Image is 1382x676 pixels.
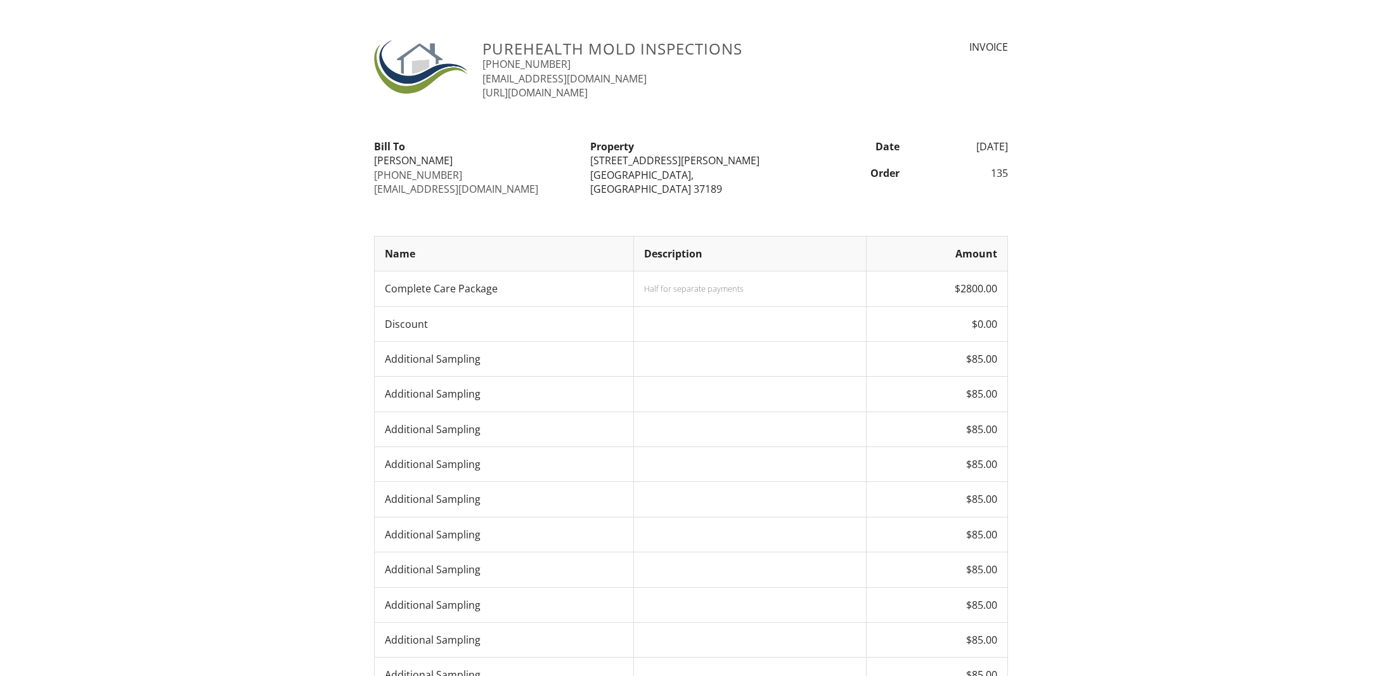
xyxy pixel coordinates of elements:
td: $85.00 [867,341,1008,376]
div: [STREET_ADDRESS][PERSON_NAME] [590,153,791,167]
td: $2800.00 [867,271,1008,306]
strong: Property [590,140,634,153]
td: $85.00 [867,552,1008,587]
td: $85.00 [867,377,1008,412]
span: Additional Sampling [385,492,481,506]
h3: PureHealth Mold Inspections [482,40,846,57]
td: $85.00 [867,587,1008,622]
a: [URL][DOMAIN_NAME] [482,86,588,100]
a: [PHONE_NUMBER] [482,57,571,71]
strong: Bill To [374,140,405,153]
span: Additional Sampling [385,528,481,542]
span: Additional Sampling [385,598,481,612]
span: Additional Sampling [385,352,481,366]
td: $85.00 [867,482,1008,517]
th: Amount [867,236,1008,271]
span: Complete Care Package [385,282,498,296]
div: Date [799,140,908,153]
td: $85.00 [867,412,1008,446]
span: Additional Sampling [385,633,481,647]
td: $85.00 [867,517,1008,552]
span: Additional Sampling [385,422,481,436]
img: LOGO%20SMOOTH%20PNG.png [374,40,467,94]
div: [GEOGRAPHIC_DATA], [GEOGRAPHIC_DATA] 37189 [590,168,791,197]
td: $85.00 [867,447,1008,482]
a: [EMAIL_ADDRESS][DOMAIN_NAME] [482,72,647,86]
th: Name [375,236,634,271]
div: Order [799,166,908,180]
a: [PHONE_NUMBER] [374,168,462,182]
td: $85.00 [867,623,1008,658]
div: 135 [907,166,1016,180]
th: Description [633,236,867,271]
span: Discount [385,317,428,331]
span: Additional Sampling [385,562,481,576]
div: Half for separate payments [644,283,856,294]
span: Additional Sampling [385,457,481,471]
td: $0.00 [867,306,1008,341]
div: INVOICE [861,40,1008,54]
a: [EMAIL_ADDRESS][DOMAIN_NAME] [374,182,538,196]
div: [DATE] [907,140,1016,153]
span: Additional Sampling [385,387,481,401]
div: [PERSON_NAME] [374,153,575,167]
